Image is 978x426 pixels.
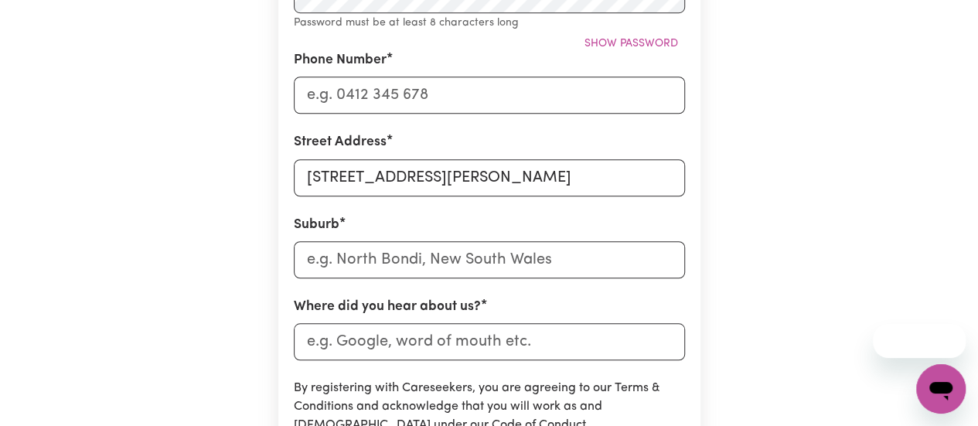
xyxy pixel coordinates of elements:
[294,77,685,114] input: e.g. 0412 345 678
[584,38,678,49] span: Show password
[916,364,966,414] iframe: Button to launch messaging window
[873,324,966,358] iframe: Message from company
[294,297,481,317] label: Where did you hear about us?
[294,159,685,196] input: e.g. 221B Victoria St
[294,241,685,278] input: e.g. North Bondi, New South Wales
[294,50,387,70] label: Phone Number
[294,323,685,360] input: e.g. Google, word of mouth etc.
[294,215,339,235] label: Suburb
[294,17,519,29] small: Password must be at least 8 characters long
[294,132,387,152] label: Street Address
[578,32,685,56] button: Show password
